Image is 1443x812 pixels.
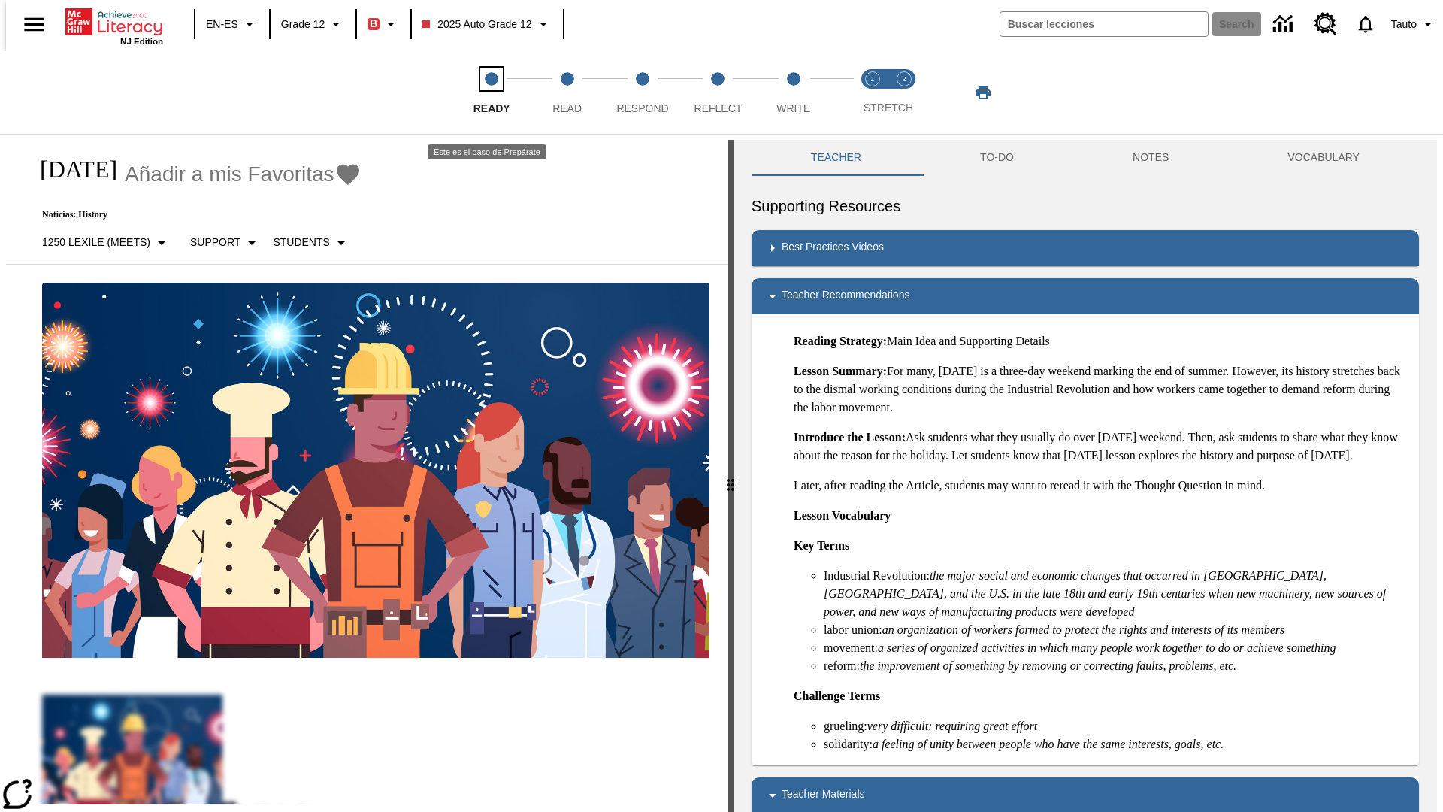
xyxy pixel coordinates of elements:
span: EN-ES [206,17,238,32]
div: Pulsa la tecla de intro o la barra espaciadora y luego presiona las flechas de derecha e izquierd... [728,140,734,812]
span: Ready [473,102,510,114]
div: reading [6,140,728,804]
a: Centro de información [1264,4,1305,45]
button: Read step 2 of 5 [523,51,610,134]
button: Write step 5 of 5 [750,51,837,134]
span: Tauto [1391,17,1417,32]
button: Class: 2025 Auto Grade 12, Selecciona una clase [416,11,558,38]
p: Noticias: History [24,209,362,220]
a: Centro de recursos, Se abrirá en una pestaña nueva. [1305,4,1346,44]
p: Support [190,235,240,250]
button: Seleccionar estudiante [267,229,355,256]
p: 1250 Lexile (Meets) [42,235,150,250]
button: Reflect step 4 of 5 [674,51,761,134]
em: a feeling of unity between people who have the same interests, goals, etc. [873,738,1224,750]
em: the major social and economic changes that occurred in [GEOGRAPHIC_DATA], [GEOGRAPHIC_DATA], and ... [824,569,1386,618]
img: A banner with a blue background shows an illustrated row of diverse men and women dressed in clot... [42,283,709,659]
strong: Challenge Terms [794,689,880,702]
button: Language: EN-ES, Selecciona un idioma [200,11,265,38]
div: Instructional Panel Tabs [752,140,1419,176]
button: Boost El color de la clase es rojo. Cambiar el color de la clase. [362,11,406,38]
input: search field [1000,12,1208,36]
strong: Lesson Summary: [794,365,887,377]
button: Ready step 1 of 5 [448,51,535,134]
li: Industrial Revolution: [824,567,1407,621]
li: movement: [824,639,1407,657]
strong: Lesson Vocabulary [794,509,891,522]
li: labor union: [824,621,1407,639]
button: Perfil/Configuración [1385,11,1443,38]
button: Respond step 3 of 5 [599,51,686,134]
p: Best Practices Videos [782,239,884,257]
span: 2025 Auto Grade 12 [422,17,531,32]
button: Añadir a mis Favoritas - Día del Trabajo [125,161,362,187]
button: Grado: Grade 12, Elige un grado [275,11,351,38]
button: VOCABULARY [1228,140,1419,176]
h6: Supporting Resources [752,194,1419,218]
span: Grade 12 [281,17,325,32]
div: Teacher Recommendations [752,278,1419,314]
strong: Introduce the Lesson: [794,431,906,444]
p: Later, after reading the Article, students may want to reread it with the Thought Question in mind. [794,477,1407,495]
span: B [370,14,377,33]
li: grueling: [824,717,1407,735]
button: Tipo de apoyo, Support [184,229,267,256]
button: Stretch Read step 1 of 2 [851,51,894,134]
span: STRETCH [864,101,913,114]
strong: Reading Strategy: [794,335,887,347]
div: Este es el paso de Prepárate [428,144,546,159]
span: NJ Edition [120,37,163,46]
button: Seleccione Lexile, 1250 Lexile (Meets) [36,229,177,256]
button: Imprimir [959,79,1007,106]
span: Write [776,102,810,114]
span: Read [552,102,582,114]
li: solidarity: [824,735,1407,753]
p: Teacher Recommendations [782,287,909,305]
a: Notificaciones [1346,5,1385,44]
text: 1 [870,75,874,83]
strong: Key Terms [794,539,849,552]
div: Best Practices Videos [752,230,1419,266]
em: very difficult: requiring great effort [867,720,1037,732]
div: Portada [65,5,163,46]
p: For many, [DATE] is a three-day weekend marking the end of summer. However, its history stretches... [794,362,1407,417]
text: 2 [902,75,906,83]
p: Teacher Materials [782,786,865,804]
button: Stretch Respond step 2 of 2 [882,51,926,134]
p: Ask students what they usually do over [DATE] weekend. Then, ask students to share what they know... [794,429,1407,465]
em: a series of organized activities in which many people work together to do or achieve something [878,641,1336,654]
p: Students [273,235,329,250]
li: reform: [824,657,1407,675]
button: NOTES [1073,140,1228,176]
em: the improvement of something by removing or correcting faults, problems, etc. [860,659,1236,672]
h1: [DATE] [24,156,117,183]
button: Teacher [752,140,921,176]
em: an organization of workers formed to protect the rights and interests of its members [882,623,1285,636]
div: activity [734,140,1437,812]
button: Abrir el menú lateral [12,2,56,47]
span: Reflect [694,102,743,114]
span: Añadir a mis Favoritas [125,162,334,186]
button: TO-DO [921,140,1073,176]
span: Respond [616,102,668,114]
p: Main Idea and Supporting Details [794,332,1407,350]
